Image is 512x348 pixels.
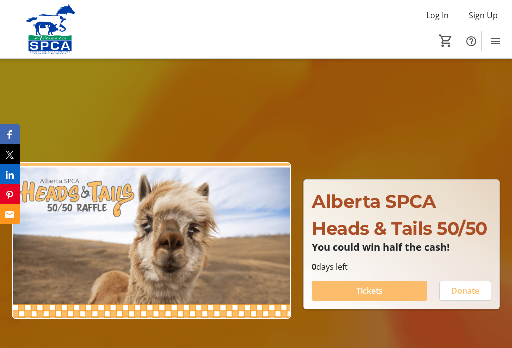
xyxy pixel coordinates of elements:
span: Sign Up [469,9,498,21]
span: Donate [451,285,479,297]
button: Tickets [312,281,427,301]
button: Donate [439,281,491,301]
span: Alberta SPCA [312,190,436,212]
p: days left [312,261,491,273]
span: Log In [426,9,449,21]
span: 0 [312,261,316,272]
img: Alberta SPCA's Logo [6,4,95,54]
p: You could win half the cash! [312,242,491,253]
span: Tickets [356,285,383,297]
button: Sign Up [461,7,506,23]
span: Heads & Tails 50/50 [312,217,487,239]
button: Menu [486,31,506,51]
button: Log In [418,7,457,23]
button: Cart [437,32,455,50]
button: Help [461,31,481,51]
img: Campaign CTA Media Photo [12,162,291,319]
